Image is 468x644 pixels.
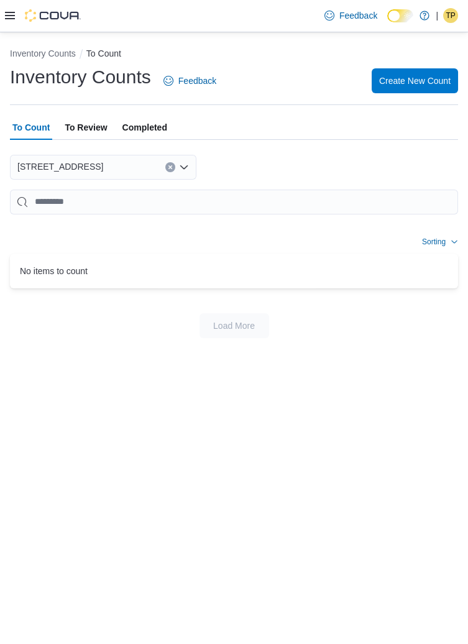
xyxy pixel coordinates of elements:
button: Open list of options [179,162,189,172]
h1: Inventory Counts [10,65,151,90]
input: Dark Mode [387,9,413,22]
span: To Count [12,115,50,140]
span: [STREET_ADDRESS] [17,159,103,174]
input: This is a search bar. After typing your query, hit enter to filter the results lower in the page. [10,190,458,214]
span: Load More [213,320,255,332]
span: Create New Count [379,75,451,87]
img: Cova [25,9,81,22]
button: Clear input [165,162,175,172]
a: Feedback [319,3,382,28]
nav: An example of EuiBreadcrumbs [10,47,458,62]
span: To Review [65,115,107,140]
button: Create New Count [372,68,458,93]
span: Completed [122,115,167,140]
button: Inventory Counts [10,48,76,58]
button: Load More [200,313,269,338]
span: TP [446,8,455,23]
button: To Count [86,48,121,58]
span: Sorting [422,237,446,247]
a: Feedback [158,68,221,93]
span: Feedback [178,75,216,87]
span: No items to count [20,264,88,278]
div: Tyler Pallotta [443,8,458,23]
span: Feedback [339,9,377,22]
p: | [436,8,438,23]
button: Sorting [422,234,458,249]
